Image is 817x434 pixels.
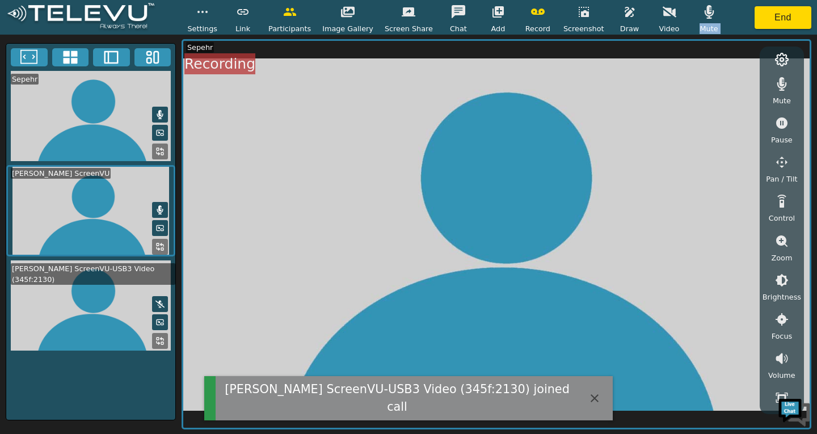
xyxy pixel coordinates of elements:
div: [PERSON_NAME] ScreenVU-USB3 Video (345f:2130) joined call [222,381,572,416]
span: Settings [187,23,217,34]
div: Sepehr [186,42,214,53]
button: Three Window Medium [134,48,171,66]
span: Screen Share [385,23,433,34]
span: Link [235,23,250,34]
span: Mute [700,23,718,34]
div: [PERSON_NAME] ScreenVU [11,168,111,179]
span: Video [659,23,680,34]
span: Add [491,23,506,34]
span: Image Gallery [322,23,373,34]
span: Volume [768,370,795,381]
img: Chat Widget [777,394,811,428]
button: Fullscreen [11,48,48,66]
span: Screenshot [563,23,604,34]
span: Pause [771,134,793,145]
div: Minimize live chat window [186,6,213,33]
button: Mute [152,107,168,123]
button: 4x4 [52,48,89,66]
button: Replace Feed [152,144,168,159]
span: Participants [268,23,311,34]
span: We're online! [66,143,157,258]
img: d_736959983_company_1615157101543_736959983 [19,53,48,81]
span: Brightness [763,292,801,302]
button: Two Window Medium [93,48,130,66]
div: Recording [184,53,255,75]
span: Mute [773,95,791,106]
span: Control [769,213,795,224]
button: End [755,6,811,29]
textarea: Type your message and hit 'Enter' [6,310,216,349]
span: Record [525,23,550,34]
button: Mute [152,296,168,312]
span: Pan / Tilt [766,174,797,184]
span: Chat [450,23,467,34]
img: logoWhite.png [6,3,156,32]
button: Picture in Picture [152,314,168,330]
span: Draw [620,23,639,34]
div: Chat with us now [59,60,191,74]
div: [PERSON_NAME] ScreenVU-USB3 Video (345f:2130) [11,263,175,285]
button: Picture in Picture [152,220,168,236]
button: Replace Feed [152,333,168,349]
div: Sepehr [11,74,39,85]
span: Zoom [771,252,792,263]
button: Picture in Picture [152,125,168,141]
span: Focus [772,331,793,342]
button: Mute [152,202,168,218]
button: Replace Feed [152,239,168,255]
